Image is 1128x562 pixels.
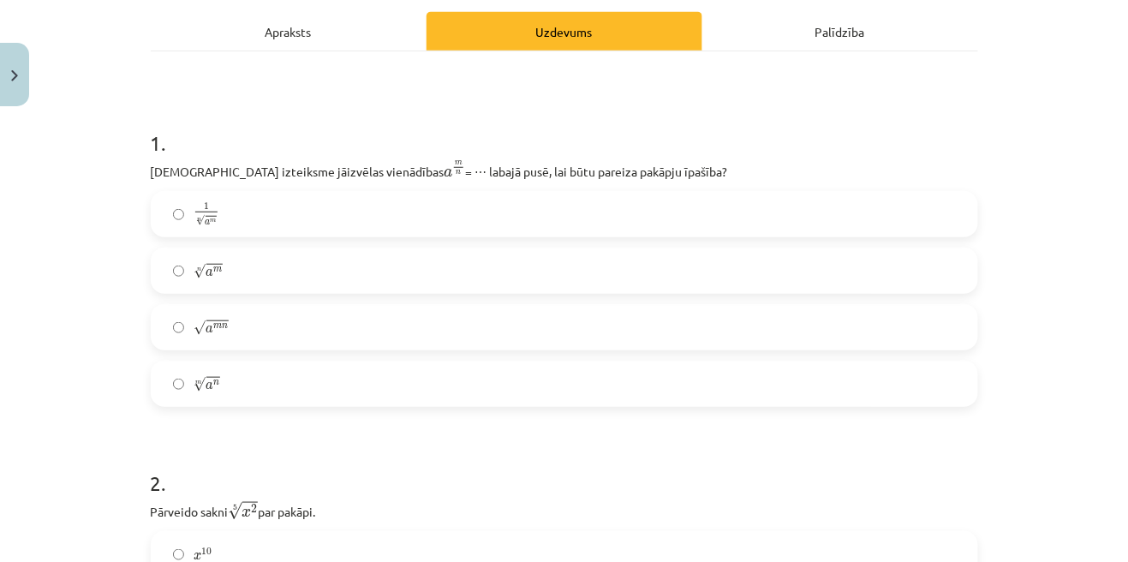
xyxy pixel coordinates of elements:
div: Uzdevums [427,12,702,51]
p: [DEMOGRAPHIC_DATA] izteiksme jāizvēlas vienādības = ⋯ labajā pusē, lai būtu pareiza pakāpju īpašība? [151,159,978,181]
div: Apraksts [151,12,427,51]
h1: 2 . [151,441,978,494]
span: √ [194,264,206,278]
span: n [223,324,229,329]
div: Palīdzība [702,12,978,51]
span: 1 [204,203,209,211]
img: icon-close-lesson-0947bae3869378f0d4975bcd49f059093ad1ed9edebbc8119c70593378902aed.svg [11,70,18,81]
span: a [206,269,214,277]
span: √ [229,502,242,520]
span: a [206,326,214,333]
span: a [445,169,453,177]
span: m [455,161,463,165]
span: m [214,267,223,272]
h1: 1 . [151,101,978,154]
span: 2 [252,505,258,513]
span: a [206,382,214,390]
span: n [214,380,220,386]
span: m [211,218,217,223]
span: √ [197,216,206,226]
span: √ [194,377,206,392]
span: a [206,220,211,225]
span: n [456,170,461,175]
span: x [194,553,202,560]
span: 10 [202,548,212,556]
span: x [242,509,252,517]
span: m [214,324,223,329]
p: Pārveido sakni par pakāpi. [151,499,978,521]
span: √ [194,320,206,335]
